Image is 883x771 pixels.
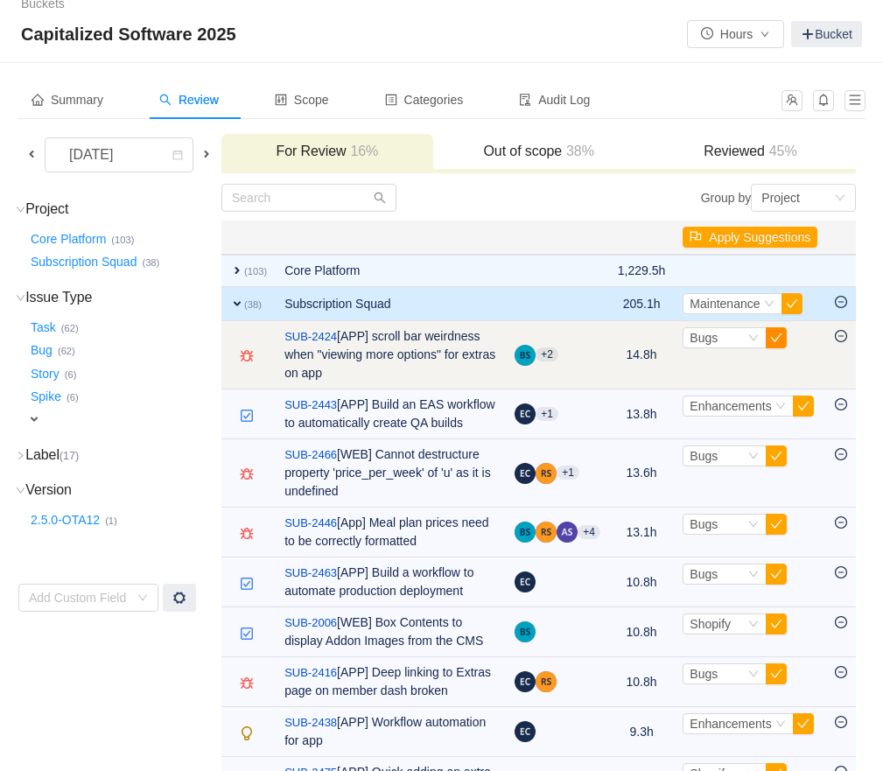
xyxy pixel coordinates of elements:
[244,266,267,277] small: (103)
[690,331,718,345] span: Bugs
[835,566,847,578] i: icon: minus-circle
[609,439,675,508] td: 13.6h
[765,144,797,158] span: 45%
[172,150,183,162] i: icon: calendar
[835,193,845,205] i: icon: down
[16,451,25,460] i: icon: right
[276,389,506,439] td: [APP] Build an EAS workflow to automatically create QA builds
[791,21,862,47] a: Bucket
[284,396,337,414] a: SUB-2443
[690,617,731,631] span: Shopify
[284,446,337,464] a: SUB-2466
[240,627,254,641] img: 10318
[374,192,386,204] i: icon: search
[346,144,378,158] span: 16%
[284,664,337,682] a: SUB-2416
[27,506,105,534] button: 2.5.0-OTA12
[27,360,65,388] button: Story
[748,619,759,631] i: icon: down
[27,446,220,464] h3: Label
[32,93,103,107] span: Summary
[275,94,287,106] i: icon: control
[16,486,25,495] i: icon: down
[21,20,247,48] span: Capitalized Software 2025
[159,93,219,107] span: Review
[27,289,220,306] h3: Issue Type
[835,330,847,342] i: icon: minus-circle
[536,671,557,692] img: RS
[27,337,58,365] button: Bug
[793,396,814,417] button: icon: check
[61,323,79,333] small: (62)
[536,347,558,361] aui-badge: +2
[609,657,675,707] td: 10.8h
[60,449,79,462] small: (17)
[609,389,675,439] td: 13.8h
[137,592,148,605] i: icon: down
[221,184,396,212] input: Search
[105,515,117,526] small: (1)
[276,255,506,287] td: Core Platform
[835,616,847,628] i: icon: minus-circle
[244,299,262,310] small: (38)
[775,718,786,731] i: icon: down
[442,143,636,160] h3: Out of scope
[764,298,774,311] i: icon: down
[16,205,25,214] i: icon: down
[515,345,536,366] img: BS
[284,328,337,346] a: SUB-2424
[835,666,847,678] i: icon: minus-circle
[519,93,590,107] span: Audit Log
[609,707,675,757] td: 9.3h
[536,522,557,543] img: RS
[55,138,130,172] div: [DATE]
[240,577,254,591] img: 10318
[775,401,786,413] i: icon: down
[748,569,759,581] i: icon: down
[240,527,254,541] img: 10303
[766,613,787,634] button: icon: check
[748,451,759,463] i: icon: down
[385,93,464,107] span: Categories
[609,321,675,389] td: 14.8h
[690,517,718,531] span: Bugs
[515,522,536,543] img: BS
[519,94,531,106] i: icon: audit
[240,676,254,690] img: 10303
[284,564,337,582] a: SUB-2463
[240,467,254,481] img: 10303
[766,327,787,348] button: icon: check
[813,90,834,111] button: icon: bell
[230,263,244,277] span: expand
[690,667,718,681] span: Bugs
[276,287,506,321] td: Subscription Squad
[578,525,600,539] aui-badge: +4
[230,143,424,160] h3: For Review
[536,463,557,484] img: RS
[284,714,337,732] a: SUB-2438
[58,346,75,356] small: (62)
[609,607,675,657] td: 10.8h
[690,449,718,463] span: Bugs
[276,707,506,757] td: [APP] Workflow automation for app
[683,227,817,248] button: icon: flagApply Suggestions
[27,225,111,253] button: Core Platform
[142,257,159,268] small: (38)
[654,143,848,160] h3: Reviewed
[539,184,857,212] div: Group by
[793,713,814,734] button: icon: check
[284,515,337,532] a: SUB-2446
[27,200,220,218] h3: Project
[690,297,760,311] span: Maintenance
[766,663,787,684] button: icon: check
[835,296,847,308] i: icon: minus-circle
[276,607,506,657] td: [WEB] Box Contents to display Addon Images from the CMS
[515,571,536,592] img: EC
[609,508,675,557] td: 13.1h
[766,445,787,466] button: icon: check
[844,90,865,111] button: icon: menu
[690,567,718,581] span: Bugs
[230,297,244,311] span: expand
[687,20,784,48] button: icon: clock-circleHoursicon: down
[275,93,329,107] span: Scope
